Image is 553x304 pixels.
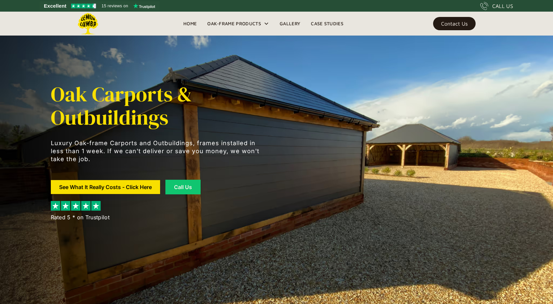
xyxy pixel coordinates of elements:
img: Trustpilot logo [133,3,155,9]
span: 15 reviews on [102,2,128,10]
a: CALL US [480,2,513,10]
a: Call Us [165,180,201,194]
div: CALL US [492,2,513,10]
div: Oak-Frame Products [202,12,274,36]
a: Contact Us [433,17,476,30]
a: Case Studies [306,19,349,29]
img: Trustpilot 4.5 stars [71,4,96,8]
div: Call Us [174,184,192,190]
a: Home [178,19,202,29]
div: Oak-Frame Products [207,20,261,28]
a: See What It Really Costs - Click Here [51,180,160,194]
p: Luxury Oak-frame Carports and Outbuildings, frames installed in less than 1 week. If we can't del... [51,139,263,163]
div: Rated 5 * on Trustpilot [51,213,110,221]
a: Gallery [274,19,306,29]
span: Excellent [44,2,66,10]
div: Contact Us [441,21,468,26]
a: See Lemon Lumba reviews on Trustpilot [40,1,160,11]
h1: Oak Carports & Outbuildings [51,83,263,129]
